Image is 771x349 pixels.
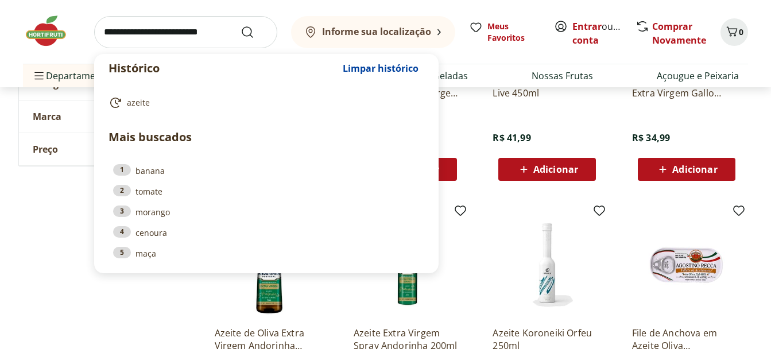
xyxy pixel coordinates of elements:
a: Criar conta [572,20,636,46]
span: ou [572,20,623,47]
img: Hortifruti [23,14,80,48]
div: 3 [113,205,131,217]
span: Marca [33,111,61,122]
a: Meus Favoritos [469,21,540,44]
span: R$ 41,99 [493,131,530,144]
span: azeite [127,97,150,108]
button: Menu [32,62,46,90]
div: 2 [113,185,131,196]
span: Limpar histórico [343,64,419,73]
span: Departamentos [32,62,115,90]
input: search [94,16,277,48]
a: Entrar [572,20,602,33]
a: 2tomate [113,185,420,197]
a: Nossas Frutas [532,69,593,83]
span: Adicionar [672,165,717,174]
div: 4 [113,226,131,238]
button: Adicionar [498,158,596,181]
a: azeite [109,96,420,110]
a: Açougue e Peixaria [657,69,739,83]
img: Azeite Koroneiki Orfeu 250ml [493,208,602,317]
span: R$ 34,99 [632,131,670,144]
a: 4cenoura [113,226,420,239]
button: Limpar histórico [337,55,424,82]
button: Preço [19,133,191,165]
button: Adicionar [638,158,735,181]
div: 1 [113,164,131,176]
button: Informe sua localização [291,16,455,48]
div: 5 [113,247,131,258]
p: Mais buscados [109,129,424,146]
img: File de Anchova em Azeite Oliva Agostino Recca 50g [632,208,741,317]
a: 3morango [113,205,420,218]
button: Carrinho [720,18,748,46]
a: Comprar Novamente [652,20,706,46]
a: 1banana [113,164,420,177]
a: 5maça [113,247,420,259]
b: Informe sua localização [322,25,431,38]
span: Adicionar [533,165,578,174]
span: Meus Favoritos [487,21,540,44]
p: Histórico [109,60,337,76]
button: Submit Search [241,25,268,39]
span: Preço [33,144,58,155]
button: Marca [19,100,191,133]
span: 0 [739,26,743,37]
